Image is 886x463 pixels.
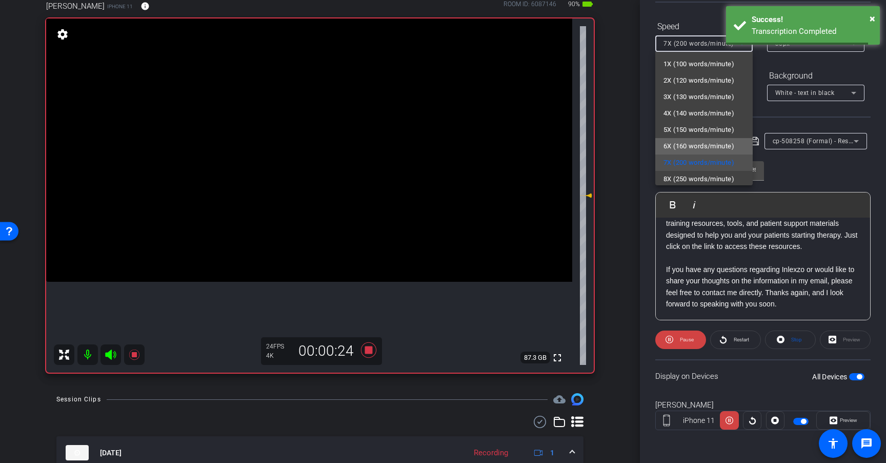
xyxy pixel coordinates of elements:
span: × [870,12,875,25]
span: 4X (140 words/minute) [663,107,734,120]
button: Close [870,11,875,26]
span: 5X (150 words/minute) [663,124,734,136]
div: Transcription Completed [752,26,872,37]
div: Success! [752,14,872,26]
span: 2X (120 words/minute) [663,74,734,87]
span: 3X (130 words/minute) [663,91,734,103]
span: 8X (250 words/minute) [663,173,734,185]
span: 7X (200 words/minute) [663,157,734,169]
span: 6X (160 words/minute) [663,140,734,152]
span: 1X (100 words/minute) [663,58,734,70]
